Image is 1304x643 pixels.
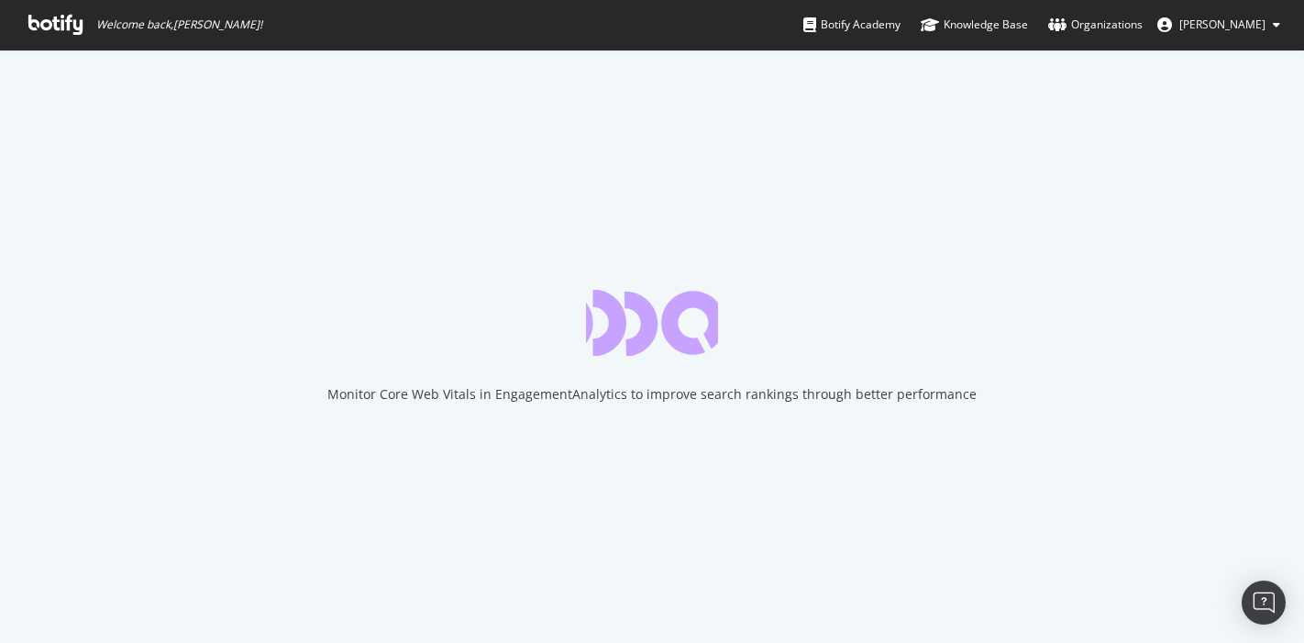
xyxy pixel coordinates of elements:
[1143,10,1295,39] button: [PERSON_NAME]
[586,290,718,356] div: animation
[803,16,901,34] div: Botify Academy
[327,385,977,404] div: Monitor Core Web Vitals in EngagementAnalytics to improve search rankings through better performance
[1242,581,1286,625] div: Open Intercom Messenger
[921,16,1028,34] div: Knowledge Base
[1179,17,1265,32] span: Jean-Baptiste Picot
[96,17,262,32] span: Welcome back, [PERSON_NAME] !
[1048,16,1143,34] div: Organizations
